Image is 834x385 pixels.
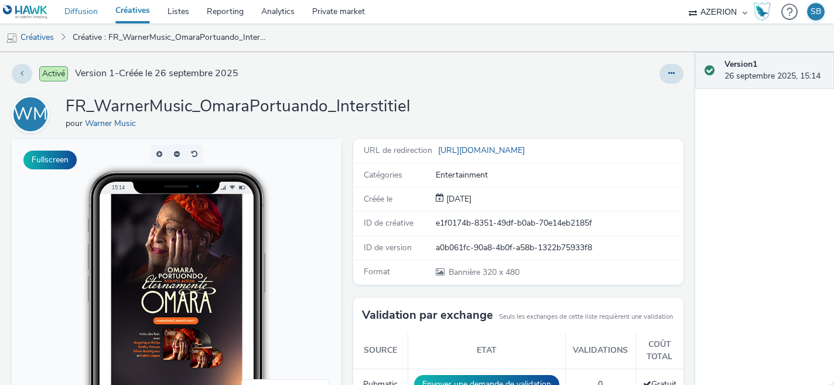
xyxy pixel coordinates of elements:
strong: Version 1 [724,59,757,70]
span: Bannière [449,267,483,278]
div: Entertainment [436,169,682,181]
div: 26 septembre 2025, 15:14 [724,59,825,83]
span: 15:14 [100,45,113,52]
li: Smartphone [232,243,315,257]
div: Création 26 septembre 2025, 15:14 [444,193,471,205]
span: Ordinateur [248,260,281,267]
img: undefined Logo [3,5,48,19]
li: QR Code [232,271,315,285]
span: Créée le [364,193,392,205]
span: URL de redirection [364,145,432,156]
th: Validations [565,333,636,369]
th: Coût total [636,333,683,369]
h3: Validation par exchange [362,306,493,324]
a: Warner Music [85,118,141,129]
span: Activé [39,66,68,81]
a: Hawk Academy [753,2,775,21]
button: Fullscreen [23,151,77,169]
span: pour [66,118,85,129]
div: WM [13,98,47,131]
span: Catégories [364,169,402,180]
span: Smartphone [248,246,286,253]
img: Hawk Academy [753,2,771,21]
img: mobile [6,32,18,44]
span: Format [364,266,390,277]
img: Advertisement preview [100,55,231,252]
span: [DATE] [444,193,471,205]
small: Seuls les exchanges de cette liste requièrent une validation [499,312,673,322]
span: Version 1 - Créée le 26 septembre 2025 [75,67,238,80]
a: [URL][DOMAIN_NAME] [436,145,529,156]
span: QR Code [248,274,276,281]
span: ID de créative [364,217,413,229]
a: WM [12,108,54,120]
th: Etat [408,333,565,369]
a: Créative : FR_WarnerMusic_OmaraPortuando_Interstitiel [67,23,275,52]
div: SB [811,3,821,21]
span: ID de version [364,242,412,253]
h1: FR_WarnerMusic_OmaraPortuando_Interstitiel [66,96,411,118]
li: Ordinateur [232,257,315,271]
div: a0b061fc-90a8-4b0f-a58b-1322b75933f8 [436,242,682,254]
div: e1f0174b-8351-49df-b0ab-70e14eb2185f [436,217,682,229]
th: Source [353,333,408,369]
span: 320 x 480 [447,267,519,278]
